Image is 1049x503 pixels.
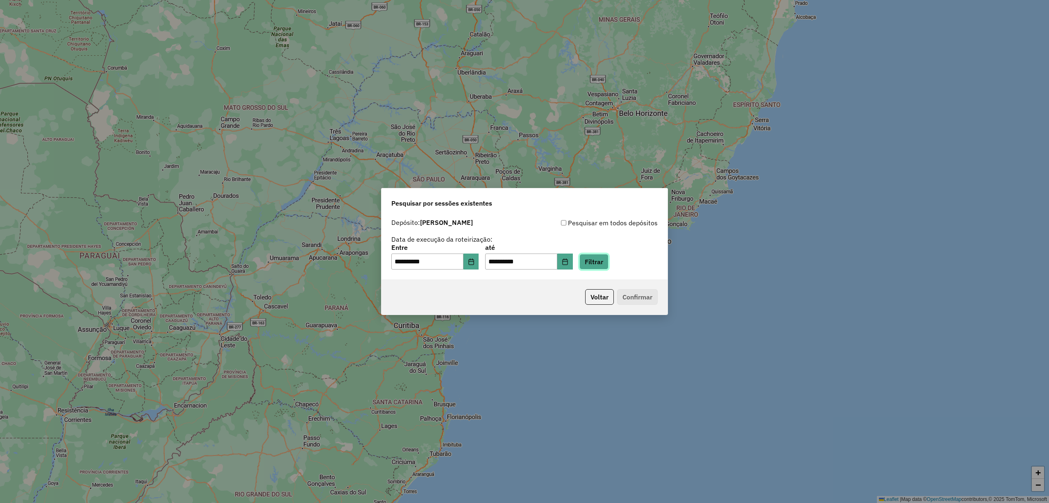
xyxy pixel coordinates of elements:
[391,242,479,252] label: Entre
[463,254,479,270] button: Choose Date
[391,218,473,227] label: Depósito:
[391,234,493,244] label: Data de execução da roteirização:
[485,242,572,252] label: até
[524,218,658,228] div: Pesquisar em todos depósitos
[579,254,609,270] button: Filtrar
[391,198,492,208] span: Pesquisar por sessões existentes
[420,218,473,227] strong: [PERSON_NAME]
[585,289,614,305] button: Voltar
[557,254,573,270] button: Choose Date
